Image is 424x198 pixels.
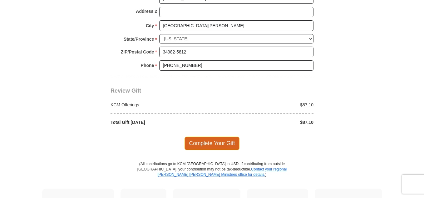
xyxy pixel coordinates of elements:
strong: State/Province [124,35,154,43]
div: Total Gift [DATE] [107,119,212,125]
div: $87.10 [212,102,317,108]
strong: City [146,21,154,30]
strong: ZIP/Postal Code [121,48,154,56]
p: (All contributions go to KCM [GEOGRAPHIC_DATA] in USD. If contributing from outside [GEOGRAPHIC_D... [137,161,287,189]
strong: Phone [141,61,154,70]
a: Contact your regional [PERSON_NAME] [PERSON_NAME] Ministries office for details. [157,167,287,177]
strong: Address 2 [136,7,157,16]
div: $87.10 [212,119,317,125]
span: Complete Your Gift [185,137,240,150]
span: Review Gift [111,88,141,94]
div: KCM Offerings [107,102,212,108]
